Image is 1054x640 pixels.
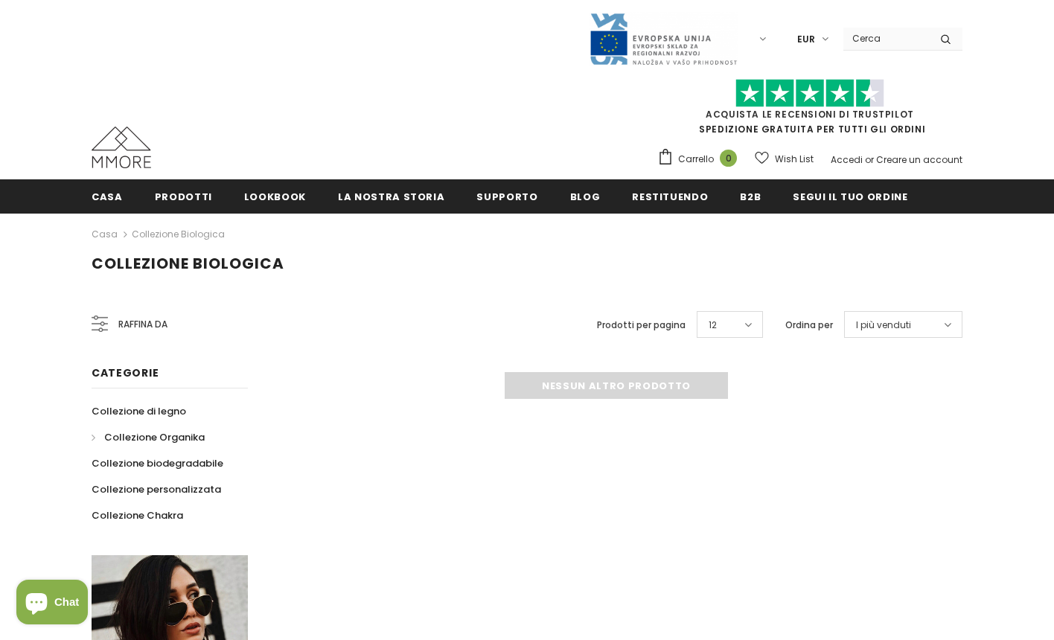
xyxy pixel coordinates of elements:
a: Acquista le recensioni di TrustPilot [706,108,914,121]
input: Search Site [843,28,929,49]
a: Restituendo [632,179,708,213]
a: supporto [476,179,537,213]
img: Casi MMORE [92,127,151,168]
span: Restituendo [632,190,708,204]
a: Prodotti [155,179,212,213]
a: Lookbook [244,179,306,213]
inbox-online-store-chat: Shopify online store chat [12,580,92,628]
span: 12 [709,318,717,333]
span: SPEDIZIONE GRATUITA PER TUTTI GLI ORDINI [657,86,962,135]
span: Segui il tuo ordine [793,190,907,204]
a: Collezione Organika [92,424,205,450]
label: Ordina per [785,318,833,333]
span: 0 [720,150,737,167]
a: La nostra storia [338,179,444,213]
span: Collezione Organika [104,430,205,444]
a: Creare un account [876,153,962,166]
a: Collezione biologica [132,228,225,240]
span: Blog [570,190,601,204]
span: Categorie [92,365,159,380]
span: supporto [476,190,537,204]
a: Carrello 0 [657,148,744,170]
a: Accedi [831,153,863,166]
label: Prodotti per pagina [597,318,686,333]
span: or [865,153,874,166]
a: Segui il tuo ordine [793,179,907,213]
span: EUR [797,32,815,47]
span: Raffina da [118,316,167,333]
span: Collezione biologica [92,253,284,274]
a: Casa [92,179,123,213]
img: Javni Razpis [589,12,738,66]
span: Collezione Chakra [92,508,183,522]
span: I più venduti [856,318,911,333]
a: Collezione personalizzata [92,476,221,502]
span: Wish List [775,152,814,167]
span: B2B [740,190,761,204]
a: Blog [570,179,601,213]
span: Collezione di legno [92,404,186,418]
span: Prodotti [155,190,212,204]
a: Collezione di legno [92,398,186,424]
span: Casa [92,190,123,204]
span: Collezione biodegradabile [92,456,223,470]
img: Fidati di Pilot Stars [735,79,884,108]
a: Collezione Chakra [92,502,183,528]
span: La nostra storia [338,190,444,204]
a: Casa [92,225,118,243]
span: Carrello [678,152,714,167]
a: Javni Razpis [589,32,738,45]
span: Collezione personalizzata [92,482,221,496]
a: Collezione biodegradabile [92,450,223,476]
a: B2B [740,179,761,213]
span: Lookbook [244,190,306,204]
a: Wish List [755,146,814,172]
